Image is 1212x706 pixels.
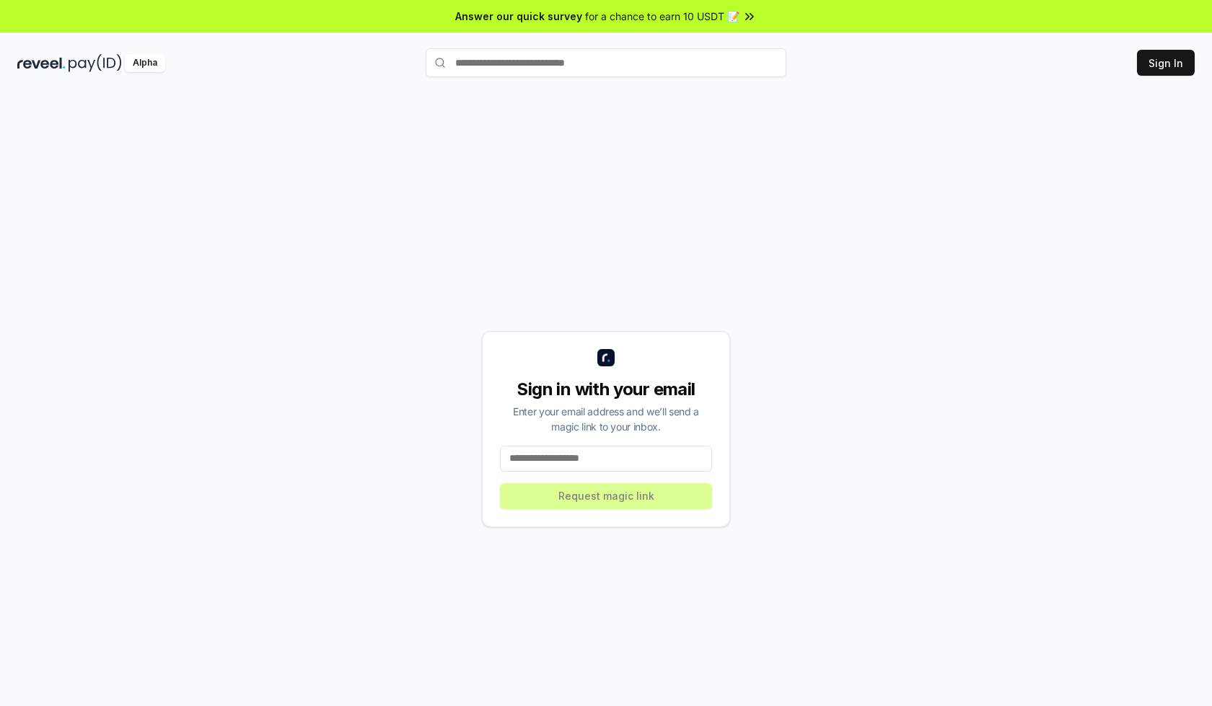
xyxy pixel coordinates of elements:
[455,9,582,24] span: Answer our quick survey
[17,54,66,72] img: reveel_dark
[500,378,712,401] div: Sign in with your email
[585,9,739,24] span: for a chance to earn 10 USDT 📝
[597,349,615,366] img: logo_small
[500,404,712,434] div: Enter your email address and we’ll send a magic link to your inbox.
[69,54,122,72] img: pay_id
[125,54,165,72] div: Alpha
[1137,50,1195,76] button: Sign In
